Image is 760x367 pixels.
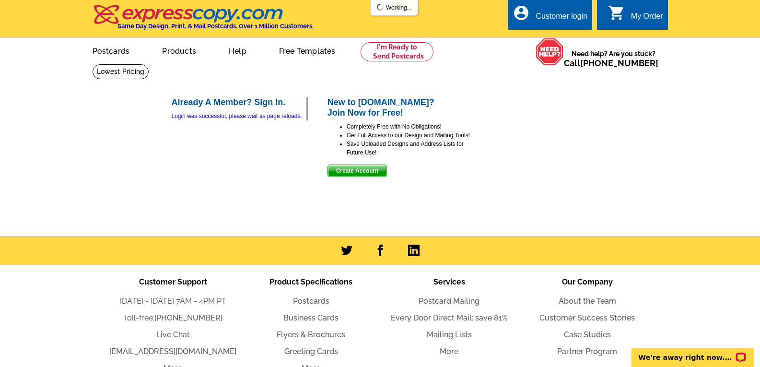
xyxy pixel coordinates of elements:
[213,39,262,61] a: Help
[564,58,658,68] span: Call
[104,296,242,307] li: [DATE] - [DATE] 7AM - 4PM PT
[376,3,384,11] img: loading...
[347,131,471,140] li: Get Full Access to our Design and Mailing Tools!
[427,330,472,339] a: Mailing Lists
[104,312,242,324] li: Toll-free:
[440,347,458,356] a: More
[391,313,508,322] a: Every Door Direct Mail: save 81%
[264,39,351,61] a: Free Templates
[608,4,625,22] i: shopping_cart
[156,330,190,339] a: Live Chat
[283,313,339,322] a: Business Cards
[269,277,352,286] span: Product Specifications
[93,12,314,30] a: Same Day Design, Print, & Mail Postcards. Over 1 Million Customers.
[347,122,471,131] li: Completely Free with No Obligations!
[608,11,663,23] a: shopping_cart My Order
[154,313,222,322] a: [PHONE_NUMBER]
[172,112,306,120] div: Login was successful, please wait as page reloads.
[109,347,236,356] a: [EMAIL_ADDRESS][DOMAIN_NAME]
[172,97,306,108] h2: Already A Member? Sign In.
[559,296,616,306] a: About the Team
[631,12,663,25] div: My Order
[513,11,587,23] a: account_circle Customer login
[562,277,613,286] span: Our Company
[419,296,479,306] a: Postcard Mailing
[117,23,314,30] h4: Same Day Design, Print, & Mail Postcards. Over 1 Million Customers.
[536,38,564,66] img: help
[284,347,338,356] a: Greeting Cards
[293,296,329,306] a: Postcards
[147,39,211,61] a: Products
[580,58,658,68] a: [PHONE_NUMBER]
[536,12,587,25] div: Customer login
[327,165,387,177] button: Create Account
[77,39,145,61] a: Postcards
[564,330,611,339] a: Case Studies
[557,347,617,356] a: Partner Program
[513,4,530,22] i: account_circle
[327,97,471,118] h2: New to [DOMAIN_NAME]? Join Now for Free!
[564,49,663,68] span: Need help? Are you stuck?
[625,337,760,367] iframe: LiveChat chat widget
[277,330,345,339] a: Flyers & Brochures
[433,277,465,286] span: Services
[139,277,207,286] span: Customer Support
[347,140,471,157] li: Save Uploaded Designs and Address Lists for Future Use!
[539,313,635,322] a: Customer Success Stories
